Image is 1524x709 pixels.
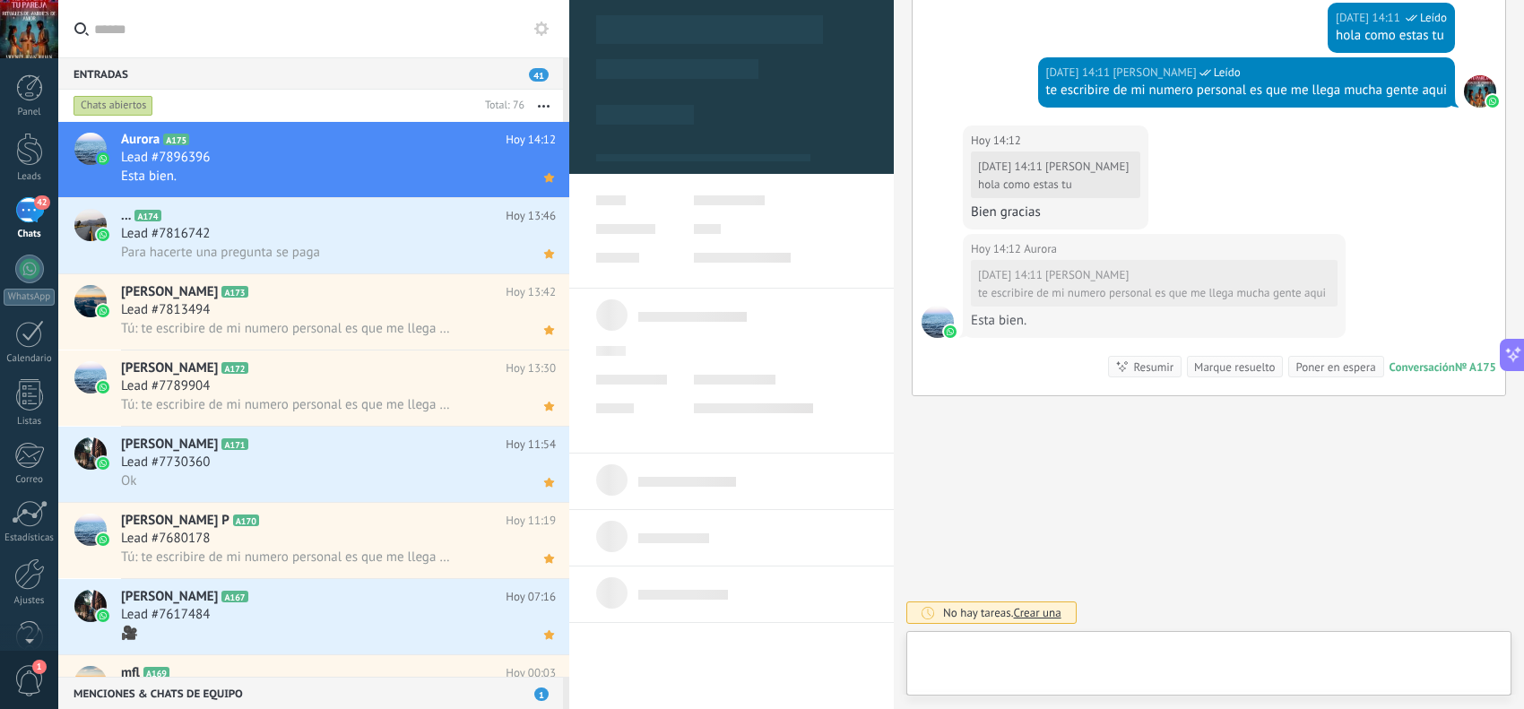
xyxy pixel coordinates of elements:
img: icon [97,152,109,165]
div: Bien gracias [971,203,1140,221]
span: Hoy 11:19 [506,512,556,530]
span: 1 [32,660,47,674]
img: icon [97,229,109,241]
img: icon [97,533,109,546]
div: No hay tareas. [943,605,1061,620]
span: Hoy 11:54 [506,436,556,454]
span: Hoy 14:12 [506,131,556,149]
span: [PERSON_NAME] [121,283,218,301]
div: Resumir [1133,359,1173,376]
span: Lead #7680178 [121,530,210,548]
span: A171 [221,438,247,450]
span: Lead #7813494 [121,301,210,319]
a: avataricon[PERSON_NAME]A171Hoy 11:54Lead #7730360Ok [58,427,569,502]
span: Tú: te escribire de mi numero personal es que me llega mucha gente aqui [121,396,457,413]
span: jesus hernandez [1045,267,1129,282]
span: Esta bien. [121,168,177,185]
div: [DATE] 14:11 [978,268,1045,282]
span: 41 [529,68,549,82]
div: Poner en espera [1295,359,1375,376]
div: Entradas [58,57,563,90]
img: icon [97,457,109,470]
div: Marque resuelto [1194,359,1275,376]
span: Lead #7816742 [121,225,210,243]
div: te escribire de mi numero personal es que me llega mucha gente aqui [1046,82,1448,99]
span: A173 [221,286,247,298]
a: avataricon[PERSON_NAME]A167Hoy 07:16Lead #7617484🎥 [58,579,569,654]
span: Leído [1214,64,1241,82]
div: № A175 [1455,359,1496,375]
span: Lead #7896396 [121,149,210,167]
div: Calendario [4,353,56,365]
span: A169 [143,667,169,679]
div: Menciones & Chats de equipo [58,677,563,709]
span: 🎥 [121,625,138,642]
div: te escribire de mi numero personal es que me llega mucha gente aqui [978,286,1326,300]
img: waba.svg [1486,95,1499,108]
span: Hoy 13:30 [506,359,556,377]
span: Hoy 13:42 [506,283,556,301]
span: Lead #7617484 [121,606,210,624]
a: avataricon[PERSON_NAME]A173Hoy 13:42Lead #7813494Tú: te escribire de mi numero personal es que me... [58,274,569,350]
span: A172 [221,362,247,374]
span: mfl [121,664,140,682]
span: A167 [221,591,247,602]
img: icon [97,381,109,393]
a: avatariconAuroraA175Hoy 14:12Lead #7896396Esta bien. [58,122,569,197]
span: Crear una [1013,605,1061,620]
div: Correo [4,474,56,486]
span: Hoy 07:16 [506,588,556,606]
div: Conversación [1390,359,1455,375]
span: A175 [163,134,189,145]
div: hola como estas tu [978,177,1129,192]
div: Total: 76 [478,97,524,115]
div: Hoy 14:12 [971,132,1024,150]
img: icon [97,305,109,317]
span: jesus hernandez [1464,75,1496,108]
div: WhatsApp [4,289,55,306]
span: Lead #7730360 [121,454,210,471]
span: 1 [534,687,549,701]
span: Aurora [922,306,954,338]
span: [PERSON_NAME] P [121,512,229,530]
div: Chats abiertos [74,95,153,117]
img: icon [97,610,109,622]
div: Listas [4,416,56,428]
div: [DATE] 14:11 [1336,9,1403,27]
div: Panel [4,107,56,118]
div: Esta bien. [971,312,1338,330]
a: avataricon...A174Hoy 13:46Lead #7816742Para hacerte una pregunta se paga [58,198,569,273]
img: waba.svg [944,325,957,338]
span: Tú: te escribire de mi numero personal es que me llega mucha gente aqui [121,320,457,337]
span: Lead #7789904 [121,377,210,395]
span: jesus hernandez [1045,159,1129,174]
span: [PERSON_NAME] [121,588,218,606]
div: hola como estas tu [1336,27,1447,45]
span: Aurora [1024,240,1057,258]
span: Para hacerte una pregunta se paga [121,244,320,261]
a: avataricon[PERSON_NAME]A172Hoy 13:30Lead #7789904Tú: te escribire de mi numero personal es que me... [58,350,569,426]
span: Hoy 00:03 [506,664,556,682]
div: Leads [4,171,56,183]
div: Chats [4,229,56,240]
span: Ok [121,472,136,489]
span: Tú: te escribire de mi numero personal es que me llega mucha gente aqui [121,549,457,566]
span: 42 [34,195,49,210]
a: avataricon[PERSON_NAME] PA170Hoy 11:19Lead #7680178Tú: te escribire de mi numero personal es que ... [58,503,569,578]
span: Leído [1420,9,1447,27]
span: Hoy 13:46 [506,207,556,225]
div: Estadísticas [4,532,56,544]
span: Aurora [121,131,160,149]
div: [DATE] 14:11 [978,160,1045,174]
span: [PERSON_NAME] [121,359,218,377]
span: A170 [233,514,259,526]
div: Hoy 14:12 [971,240,1024,258]
span: jesus hernandez (Oficina de Venta) [1113,64,1196,82]
div: Ajustes [4,595,56,607]
span: [PERSON_NAME] [121,436,218,454]
span: ... [121,207,131,225]
span: A174 [134,210,160,221]
div: [DATE] 14:11 [1046,64,1113,82]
